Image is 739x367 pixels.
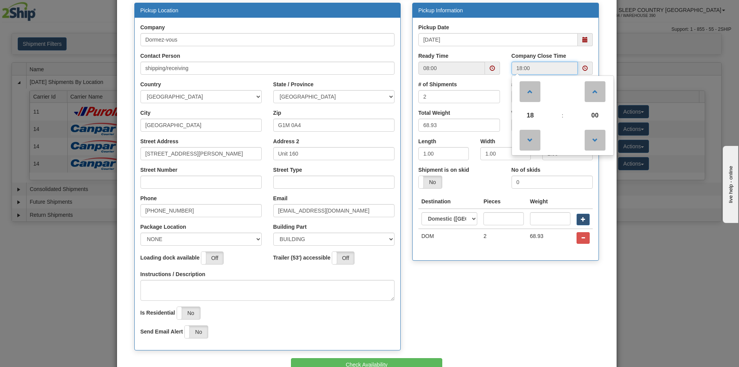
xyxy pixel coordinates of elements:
[721,144,738,223] iframe: chat widget
[418,194,481,209] th: Destination
[201,252,223,264] label: Off
[418,109,450,117] label: Total Weight
[332,252,354,264] label: Off
[418,166,469,174] label: Shipment is on skid
[140,80,161,88] label: Country
[273,223,307,231] label: Building Part
[512,166,540,174] label: No of skids
[140,223,186,231] label: Package Location
[185,326,208,338] label: No
[140,194,157,202] label: Phone
[140,309,175,317] label: Is Residential
[273,194,288,202] label: Email
[418,137,436,145] label: Length
[177,307,200,319] label: No
[273,80,314,88] label: State / Province
[273,109,281,117] label: Zip
[273,137,299,145] label: Address 2
[584,126,606,154] a: Decrement Minute
[140,52,180,60] label: Contact Person
[418,52,448,60] label: Ready Time
[418,23,449,31] label: Pickup Date
[527,194,574,209] th: Weight
[140,7,179,13] a: Pickup Location
[584,77,606,105] a: Increment Minute
[419,176,442,188] label: No
[418,7,463,13] a: Pickup Information
[140,254,200,261] label: Loading dock available
[418,229,481,247] td: DOM
[140,23,165,31] label: Company
[6,7,71,12] div: live help - online
[140,166,177,174] label: Street Number
[140,270,206,278] label: Instructions / Description
[273,254,331,261] label: Trailer (53') accessible
[480,194,527,209] th: Pieces
[519,126,542,154] a: Decrement Hour
[140,137,179,145] label: Street Address
[520,105,540,126] span: Pick Hour
[527,229,574,247] td: 68.93
[512,52,566,60] label: Company Close Time
[519,77,542,105] a: Increment Hour
[480,137,495,145] label: Width
[480,229,527,247] td: 2
[140,109,150,117] label: City
[273,166,302,174] label: Street Type
[585,105,605,126] span: Pick Minute
[418,80,457,88] label: # of Shipments
[547,105,578,126] td: :
[140,328,183,335] label: Send Email Alert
